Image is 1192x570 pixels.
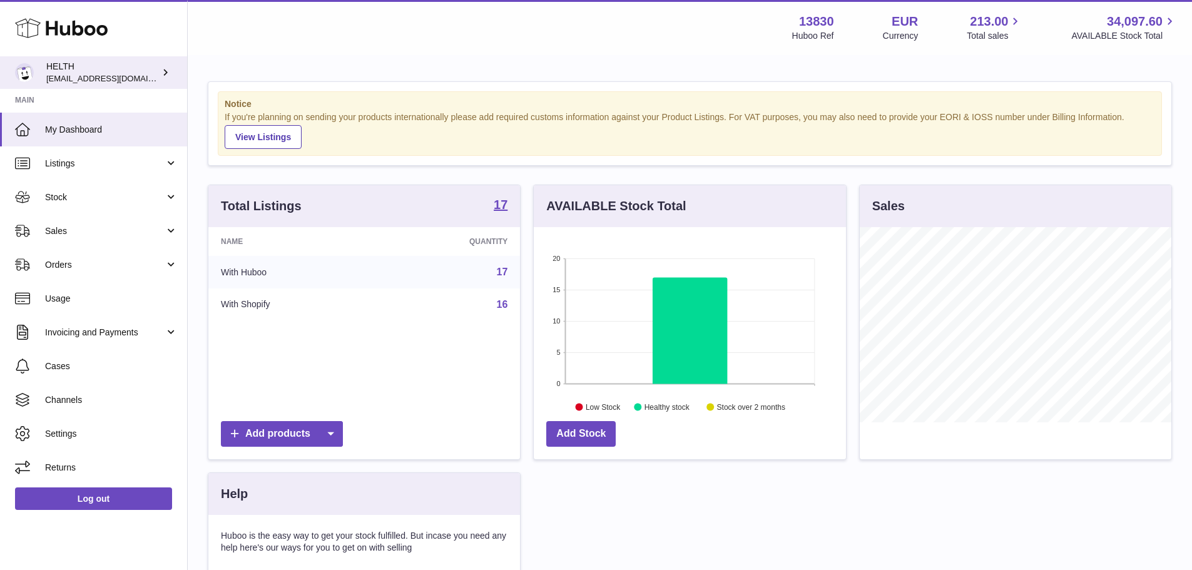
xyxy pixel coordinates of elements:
div: HELTH [46,61,159,84]
a: Log out [15,487,172,510]
span: 213.00 [970,13,1008,30]
text: 5 [557,349,561,356]
span: Settings [45,428,178,440]
h3: Help [221,486,248,502]
a: 17 [494,198,507,213]
span: Returns [45,462,178,474]
span: AVAILABLE Stock Total [1071,30,1177,42]
a: 34,097.60 AVAILABLE Stock Total [1071,13,1177,42]
a: 16 [497,299,508,310]
div: Currency [883,30,919,42]
text: 15 [553,286,561,293]
th: Name [208,227,377,256]
strong: 17 [494,198,507,211]
strong: 13830 [799,13,834,30]
text: Healthy stock [644,402,690,411]
img: internalAdmin-13830@internal.huboo.com [15,63,34,82]
strong: Notice [225,98,1155,110]
div: If you're planning on sending your products internationally please add required customs informati... [225,111,1155,149]
a: 213.00 Total sales [967,13,1022,42]
th: Quantity [377,227,521,256]
text: 10 [553,317,561,325]
a: Add products [221,421,343,447]
a: View Listings [225,125,302,149]
a: Add Stock [546,421,616,447]
h3: AVAILABLE Stock Total [546,198,686,215]
span: Invoicing and Payments [45,327,165,338]
div: Huboo Ref [792,30,834,42]
text: Low Stock [586,402,621,411]
span: My Dashboard [45,124,178,136]
text: 0 [557,380,561,387]
span: Listings [45,158,165,170]
span: Cases [45,360,178,372]
p: Huboo is the easy way to get your stock fulfilled. But incase you need any help here's our ways f... [221,530,507,554]
span: Total sales [967,30,1022,42]
span: [EMAIL_ADDRESS][DOMAIN_NAME] [46,73,184,83]
span: Sales [45,225,165,237]
td: With Huboo [208,256,377,288]
span: Channels [45,394,178,406]
text: Stock over 2 months [717,402,785,411]
h3: Sales [872,198,905,215]
a: 17 [497,267,508,277]
text: 20 [553,255,561,262]
span: Stock [45,191,165,203]
h3: Total Listings [221,198,302,215]
td: With Shopify [208,288,377,321]
strong: EUR [892,13,918,30]
span: Usage [45,293,178,305]
span: Orders [45,259,165,271]
span: 34,097.60 [1107,13,1163,30]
